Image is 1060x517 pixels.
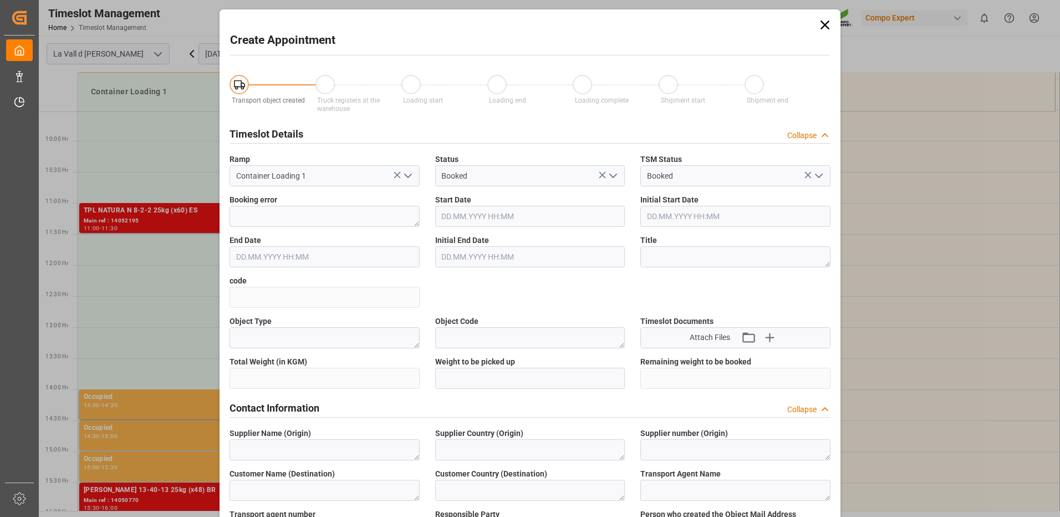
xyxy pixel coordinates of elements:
[435,468,547,480] span: Customer Country (Destination)
[435,235,489,246] span: Initial End Date
[435,154,458,165] span: Status
[435,356,515,368] span: Weight to be picked up
[640,194,699,206] span: Initial Start Date
[787,404,817,415] div: Collapse
[435,194,471,206] span: Start Date
[489,97,526,104] span: Loading end
[230,275,247,287] span: code
[640,468,721,480] span: Transport Agent Name
[230,32,335,49] h2: Create Appointment
[435,165,625,186] input: Type to search/select
[747,97,788,104] span: Shipment end
[230,235,261,246] span: End Date
[640,235,657,246] span: Title
[317,97,380,113] span: Truck registers at the warehouse
[640,316,714,327] span: Timeslot Documents
[230,154,250,165] span: Ramp
[640,428,728,439] span: Supplier number (Origin)
[435,246,625,267] input: DD.MM.YYYY HH:MM
[640,154,682,165] span: TSM Status
[435,206,625,227] input: DD.MM.YYYY HH:MM
[604,168,621,185] button: open menu
[403,97,443,104] span: Loading start
[232,97,305,104] span: Transport object created
[640,206,830,227] input: DD.MM.YYYY HH:MM
[230,428,311,439] span: Supplier Name (Origin)
[230,165,420,186] input: Type to search/select
[230,126,303,141] h2: Timeslot Details
[640,356,751,368] span: Remaining weight to be booked
[230,468,335,480] span: Customer Name (Destination)
[230,356,307,368] span: Total Weight (in KGM)
[399,168,415,185] button: open menu
[787,130,817,141] div: Collapse
[230,401,319,415] h2: Contact Information
[230,246,420,267] input: DD.MM.YYYY HH:MM
[230,194,277,206] span: Booking error
[435,316,478,327] span: Object Code
[575,97,629,104] span: Loading complete
[230,316,272,327] span: Object Type
[809,168,826,185] button: open menu
[661,97,705,104] span: Shipment start
[690,332,730,343] span: Attach Files
[435,428,523,439] span: Supplier Country (Origin)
